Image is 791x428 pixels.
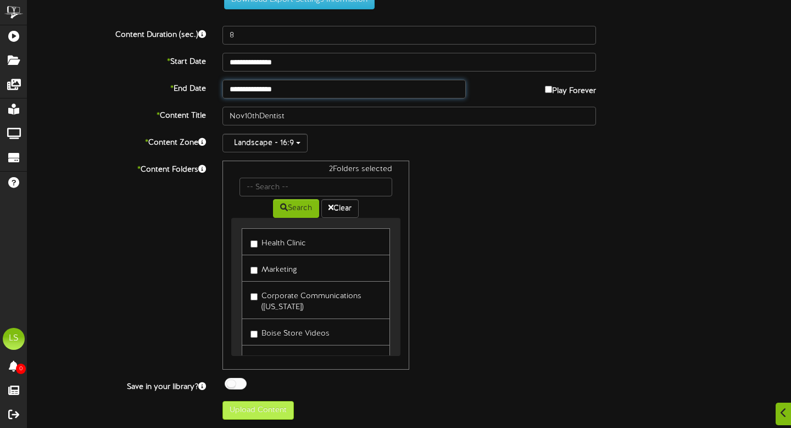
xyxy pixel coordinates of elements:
label: Play Forever [545,80,596,97]
input: Title of this Content [222,107,596,125]
label: End Date [19,80,214,95]
div: LS [3,328,25,350]
label: Save in your library? [19,378,214,393]
label: Start Date [19,53,214,68]
button: Landscape - 16:9 [222,134,308,152]
label: Content Folders [19,161,214,175]
button: Clear [321,199,359,218]
input: Health Clinic [250,240,258,248]
label: Boise Store Videos [250,325,330,339]
span: 0 [16,364,26,374]
label: Marketing [250,261,297,276]
label: Content Zone [19,134,214,149]
input: Play Forever [545,86,552,93]
button: Search [273,199,319,218]
div: 2 Folders selected [231,164,400,178]
label: Content Duration (sec.) [19,26,214,41]
label: Health Clinic [250,234,306,249]
label: Building C-13 [250,351,307,366]
button: Upload Content [222,401,294,420]
input: Marketing [250,267,258,274]
label: Content Title [19,107,214,122]
label: Corporate Communications ([US_STATE]) [250,287,381,313]
input: Boise Store Videos [250,331,258,338]
input: Corporate Communications ([US_STATE]) [250,293,258,300]
input: -- Search -- [239,178,392,196]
